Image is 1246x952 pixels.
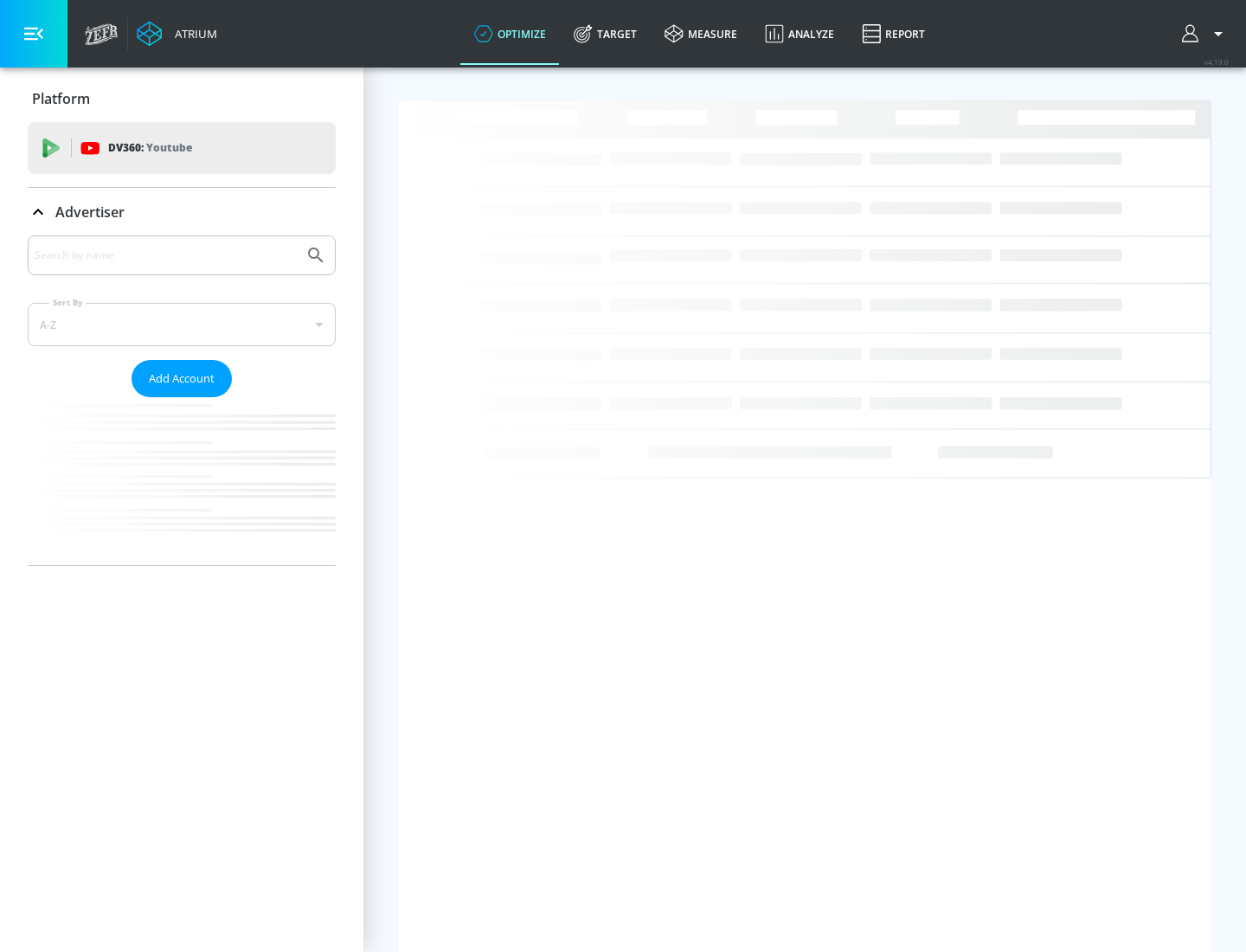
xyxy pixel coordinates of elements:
span: Add Account [149,369,215,389]
p: Advertiser [55,203,125,222]
p: DV360: [108,138,192,158]
a: Target [560,3,651,65]
p: Youtube [146,138,192,157]
p: Platform [32,89,90,108]
a: Report [848,3,939,65]
input: Search by name [35,244,297,267]
a: optimize [460,3,560,65]
div: Advertiser [28,188,336,236]
nav: list of Advertiser [28,397,336,565]
button: Add Account [132,360,232,397]
label: Sort By [49,297,87,308]
div: Platform [28,74,336,123]
a: Analyze [751,3,848,65]
a: Atrium [137,21,217,47]
a: measure [651,3,751,65]
div: A-Z [28,303,336,346]
div: Advertiser [28,235,336,565]
span: v 4.19.0 [1204,57,1229,67]
div: Atrium [168,26,217,42]
div: DV360: Youtube [28,122,336,174]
